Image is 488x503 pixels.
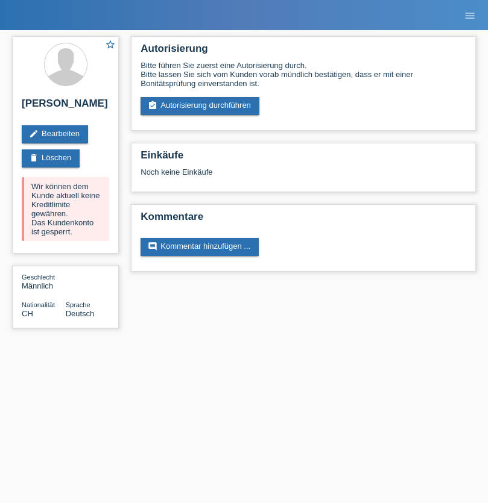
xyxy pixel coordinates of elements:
span: Geschlecht [22,273,55,281]
span: Schweiz [22,309,33,318]
i: comment [148,242,157,251]
a: menu [458,11,482,19]
div: Noch keine Einkäufe [141,167,466,186]
h2: Einkäufe [141,149,466,167]
i: edit [29,129,39,139]
a: star_border [105,39,116,52]
i: assignment_turned_in [148,101,157,110]
a: deleteLöschen [22,149,80,167]
i: delete [29,153,39,163]
h2: [PERSON_NAME] [22,98,109,116]
a: editBearbeiten [22,125,88,143]
div: Männlich [22,272,66,290]
h2: Kommentare [141,211,466,229]
h2: Autorisierung [141,43,466,61]
div: Bitte führen Sie zuerst eine Autorisierung durch. Bitte lassen Sie sich vom Kunden vorab mündlich... [141,61,466,88]
i: menu [464,10,476,22]
a: assignment_turned_inAutorisierung durchführen [141,97,259,115]
span: Sprache [66,301,90,308]
span: Nationalität [22,301,55,308]
a: commentKommentar hinzufügen ... [141,238,259,256]
i: star_border [105,39,116,50]
div: Wir können dem Kunde aktuell keine Kreditlimite gewähren. Das Kundenkonto ist gesperrt. [22,177,109,241]
span: Deutsch [66,309,95,318]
